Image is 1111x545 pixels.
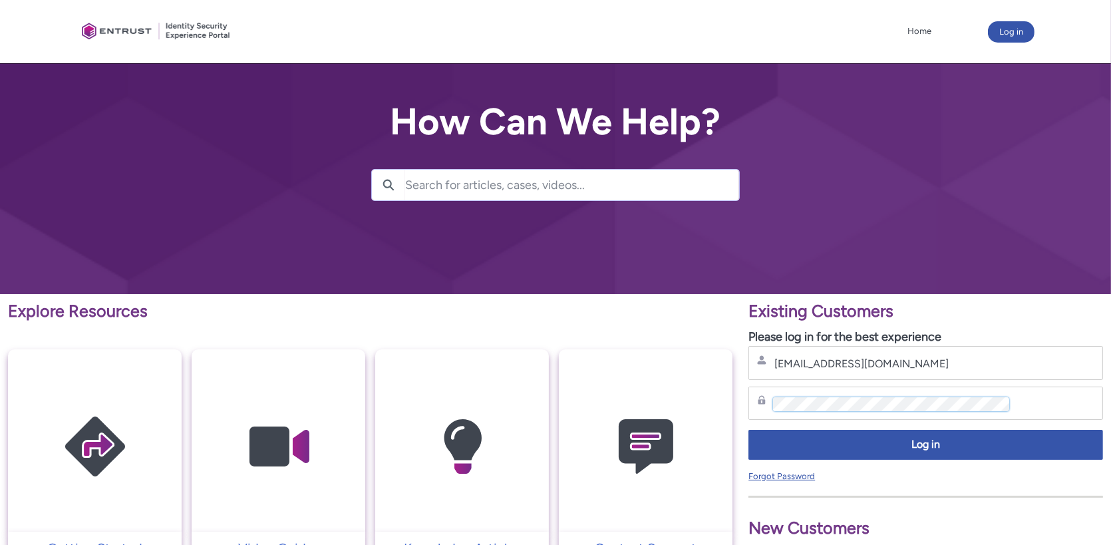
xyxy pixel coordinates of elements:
[904,21,935,41] a: Home
[773,357,1009,371] input: Username
[1050,484,1111,545] iframe: Qualified Messenger
[757,437,1094,453] span: Log in
[371,101,740,142] h2: How Can We Help?
[216,375,342,518] img: Video Guides
[748,516,1103,541] p: New Customers
[988,21,1034,43] button: Log in
[8,299,732,324] p: Explore Resources
[748,430,1103,460] button: Log in
[372,170,405,200] button: Search
[583,375,709,518] img: Contact Support
[748,328,1103,346] p: Please log in for the best experience
[748,471,815,481] a: Forgot Password
[405,170,739,200] input: Search for articles, cases, videos...
[399,375,526,518] img: Knowledge Articles
[32,375,158,518] img: Getting Started
[748,299,1103,324] p: Existing Customers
